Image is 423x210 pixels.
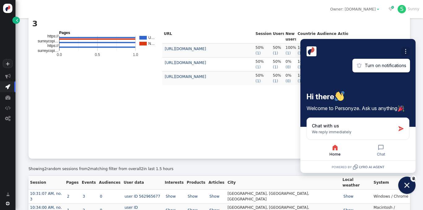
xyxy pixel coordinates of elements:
[377,7,379,11] span: 
[342,194,354,199] a: Show
[299,51,302,55] span: 1
[389,7,393,11] span: 
[88,167,90,171] span: 2
[5,84,10,89] span: 
[372,175,410,189] th: System
[28,166,410,172] div: Showing random sessions from matching filter from overall in last 1.5 hours
[207,175,226,189] th: Articles
[3,4,12,13] img: logo-icon.svg
[47,43,59,48] text: https://
[38,39,59,43] text: surreycopi…
[99,194,103,199] a: 0
[254,30,271,44] th: Sessions
[5,95,11,100] span: 
[299,65,302,69] span: 1
[273,79,278,83] span: ( )
[287,79,290,83] span: 0
[286,73,291,78] span: 0%
[298,79,303,83] span: ( )
[3,59,12,68] a: +
[66,194,71,199] a: 2
[336,30,352,44] th: Actions
[255,51,261,55] span: ( )
[185,175,207,189] th: Products
[80,175,98,189] th: Events
[255,59,264,64] span: 50%
[284,30,296,44] th: New users
[341,175,372,189] th: Local weather
[286,65,291,69] span: ( )
[141,167,144,171] span: 2
[299,79,302,83] span: 1
[35,30,159,153] svg: A chart.
[273,59,281,64] span: 50%
[255,65,261,69] span: ( )
[95,53,100,57] text: 0.5
[298,59,308,64] span: 100%
[28,175,65,189] th: Session
[65,175,80,189] th: Pages
[273,73,281,78] span: 50%
[6,202,10,205] span: 
[286,45,296,50] span: 100%
[165,194,177,199] a: Show
[226,175,341,189] th: City
[398,5,406,13] div: S
[5,105,11,110] span: 
[122,175,163,189] th: User data
[165,75,206,79] a: [URL][DOMAIN_NAME]
[257,65,259,69] span: 1
[255,79,261,83] span: ( )
[5,73,11,79] span: 
[124,194,161,199] a: user ID 562965677
[47,34,59,38] text: https://
[286,51,291,55] span: ( )
[298,73,308,78] span: 100%
[330,6,376,12] div: Owner: [DOMAIN_NAME]
[162,30,254,44] th: URL
[298,45,308,50] span: 100%
[287,65,290,69] span: 0
[59,31,70,35] text: Pages
[5,116,11,121] span: 
[165,47,206,51] a: [URL][DOMAIN_NAME]
[298,65,303,69] span: ( )
[273,45,281,50] span: 50%
[148,41,155,46] text: N…
[273,65,278,69] span: ( )
[12,17,20,24] a: 
[255,73,264,78] span: 50%
[165,61,206,65] a: [URL][DOMAIN_NAME]
[398,7,419,11] a: SSunny
[257,79,259,83] span: 1
[274,79,277,83] span: 1
[98,175,122,189] th: Audiences
[187,194,198,199] a: Show
[163,175,185,189] th: Interests
[6,192,10,197] span: 
[82,194,86,199] a: 3
[316,30,336,44] th: Audiences
[274,51,277,55] span: 1
[16,18,18,23] span: 
[287,51,290,55] span: 1
[271,30,284,44] th: Users
[38,48,59,53] text: surreycopi…
[148,36,155,40] text: U…
[257,51,259,55] span: 1
[286,79,291,83] span: ( )
[44,167,47,171] span: 2
[2,190,13,199] a: 
[273,51,278,55] span: ( )
[30,191,62,201] a: 10:31:07 AM, no. 3
[296,30,316,44] th: Countries
[372,189,410,203] td: Windows / Chrome
[57,53,62,57] text: 0.0
[274,65,277,69] span: 1
[255,45,264,50] span: 50%
[32,12,406,155] div: Pages
[226,189,341,203] td: [GEOGRAPHIC_DATA], [GEOGRAPHIC_DATA], [GEOGRAPHIC_DATA]
[208,194,220,199] a: Show
[133,53,138,57] text: 1.0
